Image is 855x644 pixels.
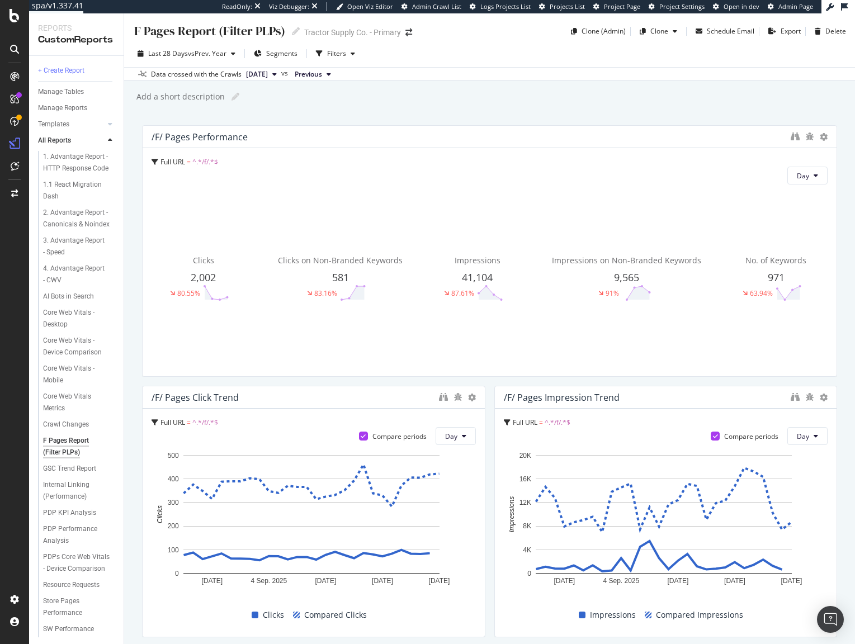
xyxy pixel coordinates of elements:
[38,119,105,130] a: Templates
[314,288,337,298] div: 83.16%
[43,595,116,619] a: Store Pages Performance
[768,2,813,11] a: Admin Page
[201,577,223,585] text: [DATE]
[604,2,640,11] span: Project Page
[43,435,116,458] a: F Pages Report (Filter PLPs)
[168,475,179,483] text: 400
[527,570,531,577] text: 0
[295,69,322,79] span: Previous
[266,49,297,58] span: Segments
[797,432,809,441] span: Day
[805,132,814,140] div: bug
[38,22,115,34] div: Reports
[781,577,802,585] text: [DATE]
[38,86,84,98] div: Manage Tables
[177,288,200,298] div: 80.55%
[292,27,300,35] i: Edit report name
[787,167,828,184] button: Day
[43,579,116,591] a: Resource Requests
[133,45,240,63] button: Last 28 DaysvsPrev. Year
[43,391,116,414] a: Core Web Vitals Metrics
[513,418,537,427] span: Full URL
[251,577,287,585] text: 4 Sep. 2025
[494,386,838,637] div: /f/ Pages Impression TrendFull URL = ^.*/f/.*$Compare periodsDayA chart.ImpressionsCompared Impre...
[160,157,185,167] span: Full URL
[550,2,585,11] span: Projects List
[43,463,116,475] a: GSC Trend Report
[43,579,100,591] div: Resource Requests
[43,507,116,519] a: PDP KPI Analysis
[445,432,457,441] span: Day
[135,91,225,102] div: Add a short description
[539,418,543,427] span: =
[43,207,110,230] div: 2. Advantage Report - Canonicals & Noindex
[805,393,814,401] div: bug
[133,22,285,40] div: F Pages Report (Filter PLPs)
[781,26,801,36] div: Export
[635,22,682,40] button: Clone
[508,496,516,533] text: Impressions
[43,623,116,635] a: SW Performance
[175,570,179,577] text: 0
[168,522,179,530] text: 200
[724,2,759,11] span: Open in dev
[791,132,800,141] div: binoculars
[504,449,824,598] div: A chart.
[817,606,844,633] div: Open Intercom Messenger
[290,68,336,81] button: Previous
[480,2,531,11] span: Logs Projects List
[764,22,801,40] button: Export
[336,2,393,11] a: Open Viz Editor
[156,505,164,523] text: Clicks
[43,479,108,503] div: Internal Linking (Performance)
[38,34,115,46] div: CustomReports
[554,577,575,585] text: [DATE]
[825,26,846,36] div: Delete
[552,255,701,266] span: Impressions on Non-Branded Keywords
[304,608,367,622] span: Compared Clicks
[539,2,585,11] a: Projects List
[603,577,639,585] text: 4 Sep. 2025
[691,22,754,40] button: Schedule Email
[43,307,107,330] div: Core Web Vitals - Desktop
[142,125,837,377] div: /f/ Pages PerformanceFull URL = ^.*/f/.*$DayClicks2,00280.55%Clicks on Non-Branded Keywords58183....
[168,499,179,506] text: 300
[38,65,116,77] a: + Create Report
[191,271,216,284] span: 2,002
[152,392,239,403] div: /f/ Pages Click Trend
[439,392,448,401] div: binoculars
[614,271,639,284] span: 9,565
[768,271,785,284] span: 971
[43,623,94,635] div: SW Performance
[504,392,620,403] div: /f/ Pages Impression Trend
[412,2,461,11] span: Admin Crawl List
[152,449,471,598] div: A chart.
[242,68,281,81] button: [DATE]
[43,419,89,430] div: Crawl Changes
[519,452,531,460] text: 20K
[470,2,531,11] a: Logs Projects List
[523,546,531,554] text: 4K
[667,577,688,585] text: [DATE]
[797,171,809,181] span: Day
[436,427,476,445] button: Day
[724,577,745,585] text: [DATE]
[724,432,778,441] div: Compare periods
[791,392,800,401] div: binoculars
[707,26,754,36] div: Schedule Email
[315,577,336,585] text: [DATE]
[43,363,106,386] div: Core Web Vitals - Mobile
[43,179,116,202] a: 1.1 React Migration Dash
[38,135,71,146] div: All Reports
[590,608,636,622] span: Impressions
[188,49,226,58] span: vs Prev. Year
[519,499,531,506] text: 12K
[593,2,640,11] a: Project Page
[778,2,813,11] span: Admin Page
[278,255,403,266] span: Clicks on Non-Branded Keywords
[148,49,188,58] span: Last 28 Days
[750,288,773,298] div: 63.94%
[43,595,107,619] div: Store Pages Performance
[429,577,450,585] text: [DATE]
[43,551,116,575] a: PDPs Core Web Vitals - Device Comparison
